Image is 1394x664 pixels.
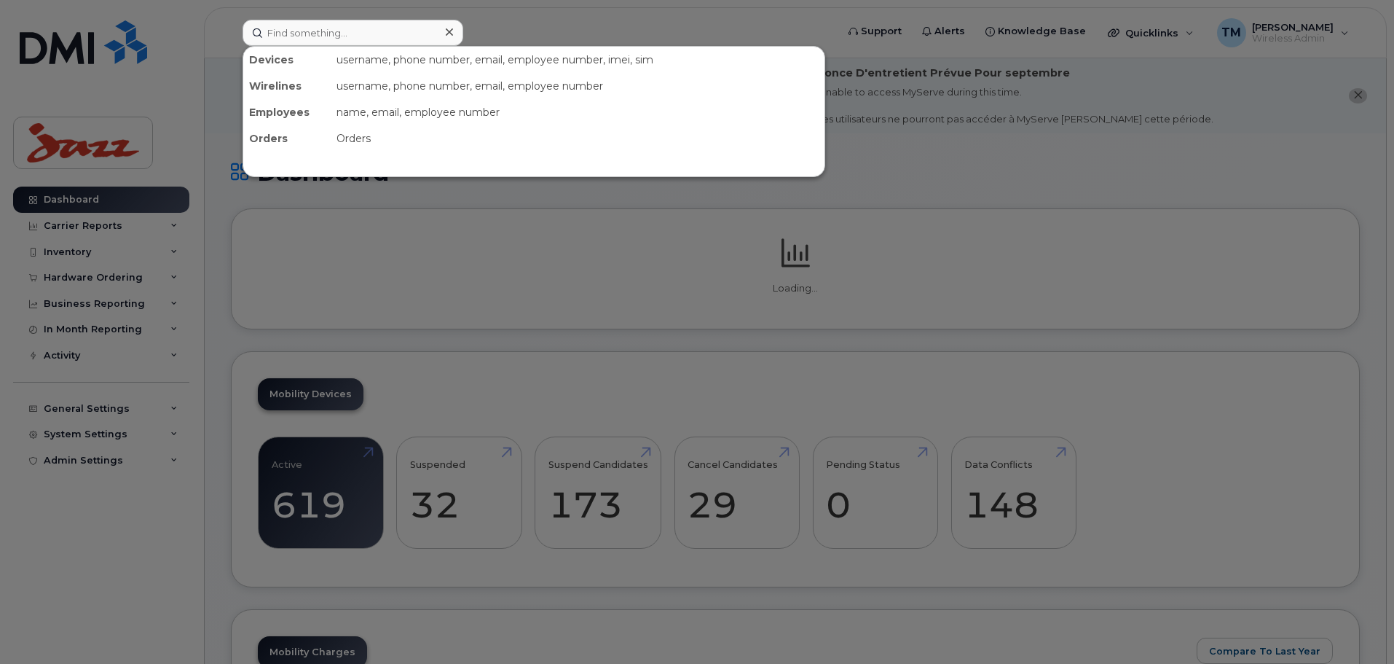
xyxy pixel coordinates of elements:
[243,73,331,99] div: Wirelines
[243,99,331,125] div: Employees
[331,99,824,125] div: name, email, employee number
[331,125,824,152] div: Orders
[243,125,331,152] div: Orders
[331,73,824,99] div: username, phone number, email, employee number
[331,47,824,73] div: username, phone number, email, employee number, imei, sim
[243,47,331,73] div: Devices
